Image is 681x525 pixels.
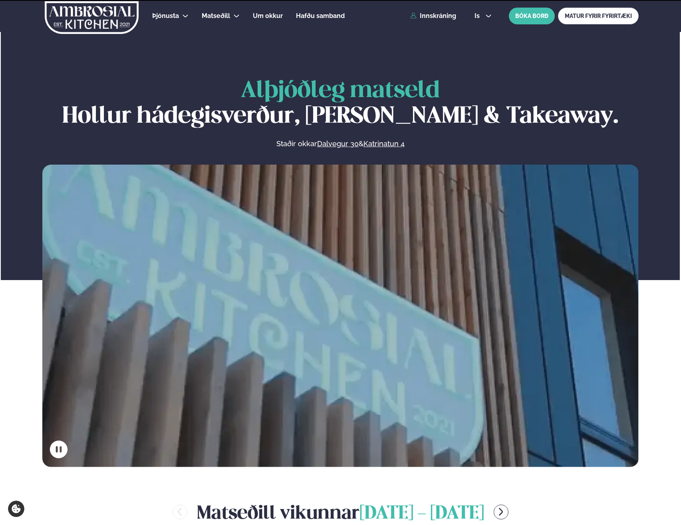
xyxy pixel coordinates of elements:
h2: Matseðill vikunnar [197,499,484,525]
button: menu-btn-right [494,505,508,519]
a: Katrinatun 4 [363,139,405,149]
span: Þjónusta [152,12,179,20]
a: MATUR FYRIR FYRIRTÆKI [558,8,639,24]
p: Staðir okkar & [189,139,491,149]
span: [DATE] - [DATE] [359,505,484,523]
span: Um okkur [253,12,283,20]
button: BÓKA BORÐ [509,8,555,24]
a: Um okkur [253,11,283,21]
span: Matseðill [202,12,230,20]
span: Alþjóðleg matseld [241,80,440,102]
h1: Hollur hádegisverður, [PERSON_NAME] & Takeaway. [42,78,639,129]
a: Matseðill [202,11,230,21]
a: Þjónusta [152,11,179,21]
a: Innskráning [410,12,456,20]
a: Hafðu samband [296,11,345,21]
button: is [468,13,498,19]
span: Hafðu samband [296,12,345,20]
img: logo [44,1,139,34]
a: Cookie settings [8,501,24,517]
a: Dalvegur 30 [317,139,359,149]
span: is [475,13,482,19]
button: menu-btn-left [173,505,187,519]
